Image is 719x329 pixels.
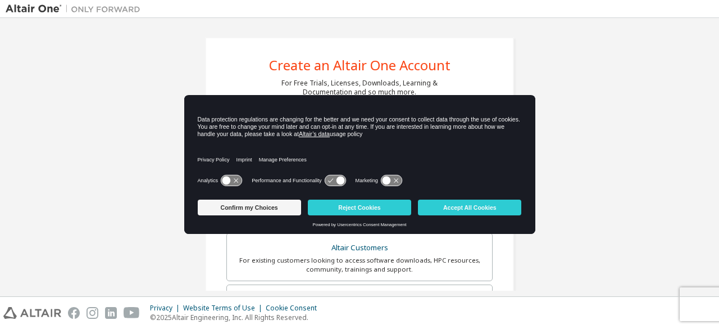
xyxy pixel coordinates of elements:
[3,307,61,319] img: altair_logo.svg
[105,307,117,319] img: linkedin.svg
[87,307,98,319] img: instagram.svg
[68,307,80,319] img: facebook.svg
[269,58,450,72] div: Create an Altair One Account
[150,304,183,313] div: Privacy
[281,79,438,97] div: For Free Trials, Licenses, Downloads, Learning & Documentation and so much more.
[234,256,485,274] div: For existing customers looking to access software downloads, HPC resources, community, trainings ...
[150,313,324,322] p: © 2025 Altair Engineering, Inc. All Rights Reserved.
[124,307,140,319] img: youtube.svg
[266,304,324,313] div: Cookie Consent
[234,240,485,256] div: Altair Customers
[183,304,266,313] div: Website Terms of Use
[6,3,146,15] img: Altair One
